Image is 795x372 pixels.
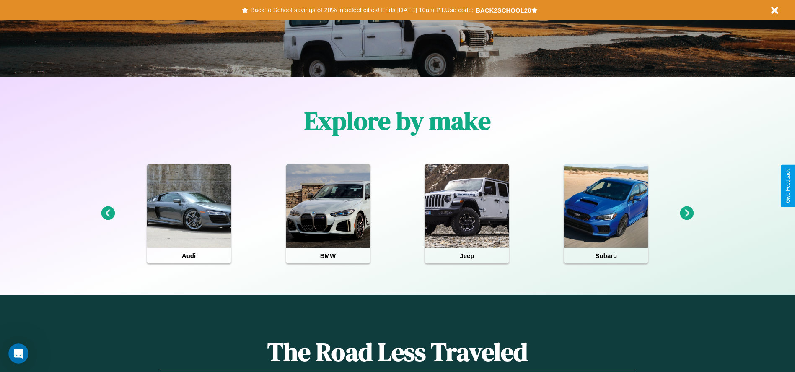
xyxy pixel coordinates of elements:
h1: The Road Less Traveled [159,335,636,369]
div: Give Feedback [785,169,791,203]
h4: Subaru [564,248,648,263]
h4: Jeep [425,248,509,263]
h1: Explore by make [304,104,491,138]
b: BACK2SCHOOL20 [476,7,531,14]
h4: Audi [147,248,231,263]
h4: BMW [286,248,370,263]
button: Back to School savings of 20% in select cities! Ends [DATE] 10am PT.Use code: [248,4,475,16]
iframe: Intercom live chat [8,343,28,364]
